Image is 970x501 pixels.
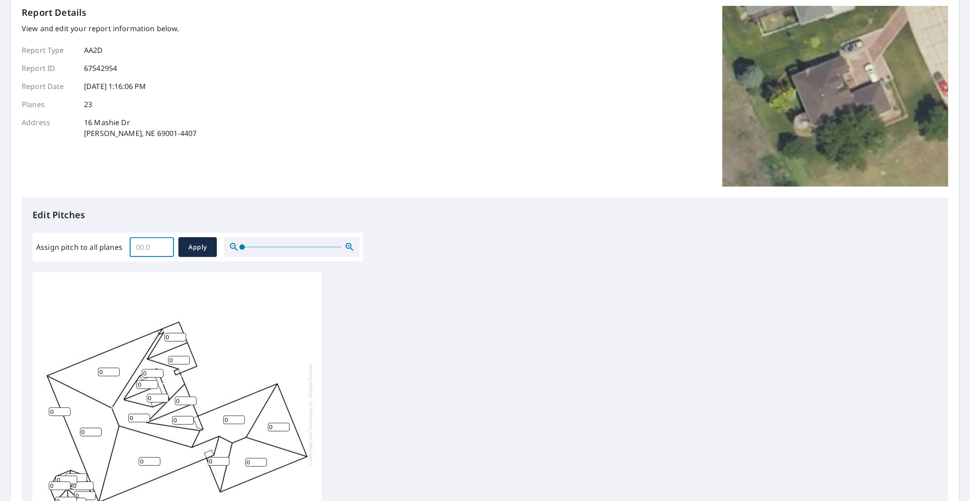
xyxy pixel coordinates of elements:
[84,81,146,92] p: [DATE] 1:16:06 PM
[22,117,76,139] p: Address
[722,6,948,187] img: Top image
[22,23,197,34] p: View and edit your report information below.
[22,6,87,19] p: Report Details
[33,208,937,222] p: Edit Pitches
[22,99,76,110] p: Planes
[84,99,92,110] p: 23
[36,242,122,253] label: Assign pitch to all planes
[22,63,76,74] p: Report ID
[178,237,217,257] button: Apply
[84,63,117,74] p: 67542954
[84,45,103,56] p: AA2D
[22,45,76,56] p: Report Type
[22,81,76,92] p: Report Date
[186,242,210,253] span: Apply
[130,234,174,260] input: 00.0
[84,117,197,139] p: 16 Mashie Dr [PERSON_NAME], NE 69001-4407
